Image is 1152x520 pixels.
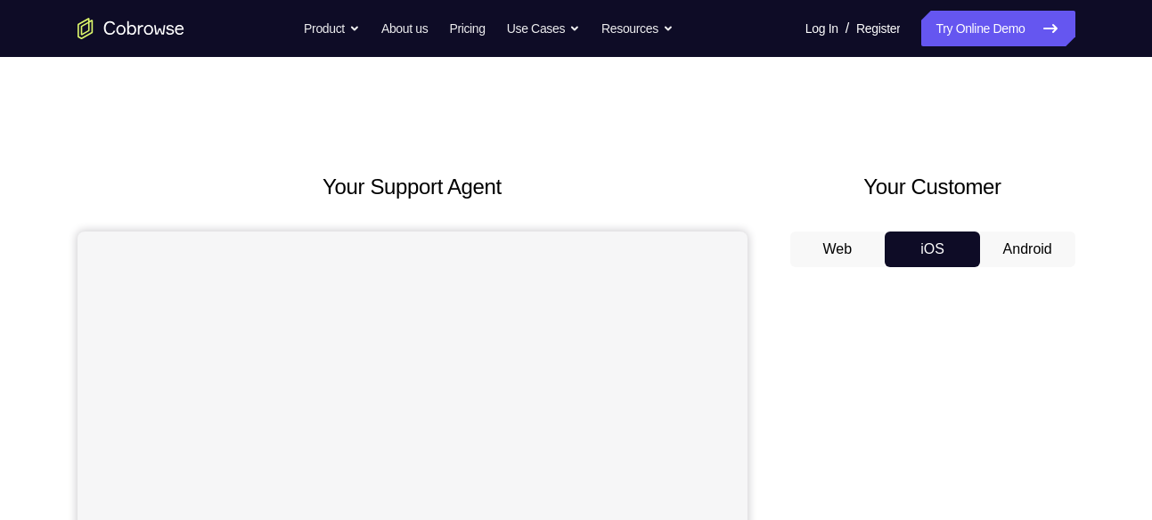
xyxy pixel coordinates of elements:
h2: Your Support Agent [78,171,748,203]
a: Go to the home page [78,18,184,39]
button: Android [980,232,1075,267]
button: Use Cases [507,11,580,46]
a: Try Online Demo [921,11,1074,46]
button: iOS [885,232,980,267]
button: Resources [601,11,674,46]
a: About us [381,11,428,46]
a: Log In [805,11,838,46]
span: / [846,18,849,39]
a: Register [856,11,900,46]
button: Web [790,232,886,267]
button: Product [304,11,360,46]
a: Pricing [449,11,485,46]
h2: Your Customer [790,171,1075,203]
